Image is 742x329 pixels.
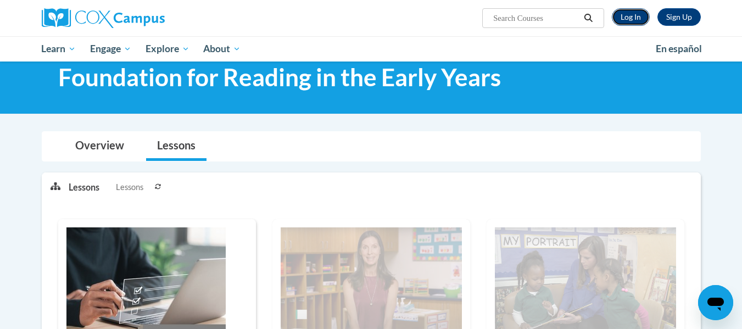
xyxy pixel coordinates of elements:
span: Learn [41,42,76,55]
a: Explore [138,36,197,62]
p: Lessons [69,181,99,193]
a: Engage [83,36,138,62]
a: Register [657,8,701,26]
span: An Ecosystem Approach to Developing the Foundation for Reading in the Early Years [58,34,549,92]
button: Search [580,12,596,25]
img: Cox Campus [42,8,165,28]
a: Overview [64,132,135,161]
input: Search Courses [492,12,580,25]
span: About [203,42,241,55]
span: Lessons [116,181,143,193]
iframe: Button to launch messaging window [698,285,733,320]
span: Engage [90,42,131,55]
a: Learn [35,36,83,62]
span: En español [656,43,702,54]
a: About [196,36,248,62]
span: Explore [146,42,189,55]
div: Main menu [25,36,717,62]
a: Cox Campus [42,8,250,28]
a: En español [649,37,709,60]
a: Log In [612,8,650,26]
a: Lessons [146,132,207,161]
